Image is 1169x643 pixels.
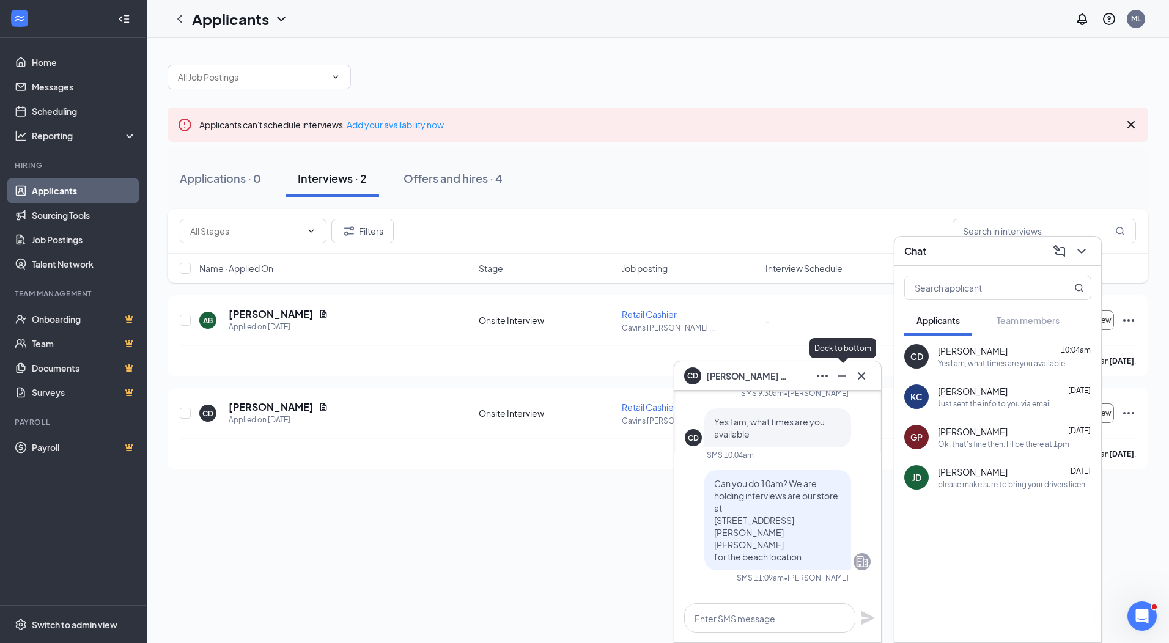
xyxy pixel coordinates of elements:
svg: Cross [1124,117,1138,132]
div: Switch to admin view [32,619,117,631]
a: Talent Network [32,252,136,276]
svg: Document [319,309,328,319]
svg: MagnifyingGlass [1074,283,1084,293]
h5: [PERSON_NAME] [229,400,314,414]
a: ChevronLeft [172,12,187,26]
svg: Document [319,402,328,412]
svg: WorkstreamLogo [13,12,26,24]
button: Minimize [832,366,852,386]
span: Name · Applied On [199,262,273,274]
svg: Error [177,117,192,132]
svg: ChevronDown [1074,244,1089,259]
svg: ComposeMessage [1052,244,1067,259]
a: PayrollCrown [32,435,136,460]
b: [DATE] [1109,449,1134,458]
span: [PERSON_NAME] [938,385,1008,397]
span: 10:04am [1061,345,1091,355]
div: Offers and hires · 4 [404,171,503,186]
div: Hiring [15,160,134,171]
b: [DATE] [1109,356,1134,366]
div: Applications · 0 [180,171,261,186]
svg: Filter [342,224,356,238]
div: Payroll [15,417,134,427]
span: Retail Cashier [622,309,677,320]
a: Sourcing Tools [32,203,136,227]
svg: Company [855,554,869,569]
div: Team Management [15,288,134,299]
a: Home [32,50,136,75]
div: Reporting [32,130,137,142]
a: OnboardingCrown [32,307,136,331]
svg: Settings [15,619,27,631]
div: please make sure to bring your drivers license and social security card [938,479,1091,490]
button: Filter Filters [331,219,394,243]
button: ChevronDown [1072,241,1091,261]
svg: ChevronDown [306,226,316,236]
iframe: Intercom live chat [1127,601,1157,631]
svg: Analysis [15,130,27,142]
span: [PERSON_NAME] [938,345,1008,357]
div: SMS 11:09am [737,573,784,583]
svg: ChevronDown [274,12,289,26]
div: JD [912,471,921,483]
div: CD [688,433,699,443]
a: Add your availability now [347,119,444,130]
span: Retail Cashier [622,402,677,413]
div: Just sent the info to you via email. [938,399,1053,409]
span: [DATE] [1068,426,1091,435]
svg: Cross [854,369,869,383]
input: All Stages [190,224,301,238]
p: Gavins [PERSON_NAME] ... [622,323,758,333]
svg: Plane [860,611,875,625]
a: Scheduling [32,99,136,123]
span: Can you do 10am? We are holding interviews are our store at [STREET_ADDRESS][PERSON_NAME][PERSON_... [714,478,838,562]
input: Search in interviews [953,219,1136,243]
span: • [PERSON_NAME] [784,573,849,583]
h5: [PERSON_NAME] [229,307,314,321]
svg: Notifications [1075,12,1090,26]
div: GP [910,431,923,443]
span: Interview Schedule [765,262,843,274]
span: [PERSON_NAME] [938,466,1008,478]
span: Job posting [622,262,668,274]
input: Search applicant [905,276,1050,299]
svg: Ellipses [1121,406,1136,421]
span: Applicants can't schedule interviews. [199,119,444,130]
span: • [PERSON_NAME] [784,388,849,399]
div: Applied on [DATE] [229,321,328,333]
span: - [765,315,770,326]
svg: Collapse [118,13,130,25]
h3: Chat [904,244,926,258]
a: Messages [32,75,136,99]
h1: Applicants [192,9,269,29]
span: [PERSON_NAME] DeArmond [706,369,792,383]
div: CD [202,408,213,419]
div: Yes I am, what times are you available [938,358,1065,369]
div: Ok, that's fine then. I'll be there at 1pm [938,439,1069,449]
svg: QuestionInfo [1102,12,1116,26]
span: Applicants [916,315,960,326]
a: Applicants [32,178,136,203]
svg: Ellipses [815,369,830,383]
a: DocumentsCrown [32,356,136,380]
div: Onsite Interview [479,407,614,419]
div: SMS 9:30am [741,388,784,399]
input: All Job Postings [178,70,326,84]
a: Job Postings [32,227,136,252]
span: Yes I am, what times are you available [714,416,825,439]
button: Cross [852,366,871,386]
a: TeamCrown [32,331,136,356]
div: AB [203,315,213,326]
span: Stage [479,262,503,274]
svg: MagnifyingGlass [1115,226,1125,236]
div: KC [910,391,923,403]
span: [PERSON_NAME] [938,425,1008,438]
div: Onsite Interview [479,314,614,326]
svg: Minimize [835,369,849,383]
svg: ChevronDown [331,72,341,82]
div: Dock to bottom [809,338,876,358]
span: [DATE] [1068,386,1091,395]
div: CD [910,350,923,362]
span: [DATE] [1068,466,1091,476]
